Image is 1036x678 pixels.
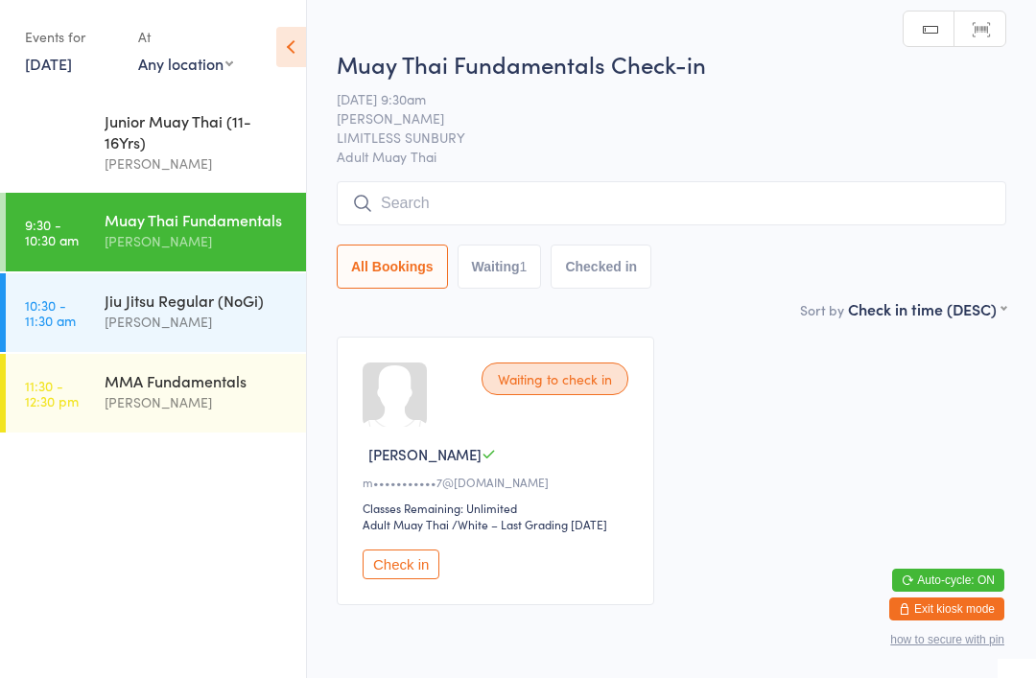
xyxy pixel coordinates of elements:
[6,193,306,271] a: 9:30 -10:30 amMuay Thai Fundamentals[PERSON_NAME]
[105,290,290,311] div: Jiu Jitsu Regular (NoGi)
[892,569,1004,592] button: Auto-cycle: ON
[337,147,1006,166] span: Adult Muay Thai
[368,444,482,464] span: [PERSON_NAME]
[337,89,977,108] span: [DATE] 9:30am
[105,152,290,175] div: [PERSON_NAME]
[337,181,1006,225] input: Search
[6,94,306,191] a: 8:30 -9:30 amJunior Muay Thai (11-16Yrs)[PERSON_NAME]
[848,298,1006,319] div: Check in time (DESC)
[800,300,844,319] label: Sort by
[25,217,79,247] time: 9:30 - 10:30 am
[25,21,119,53] div: Events for
[25,378,79,409] time: 11:30 - 12:30 pm
[337,108,977,128] span: [PERSON_NAME]
[363,500,634,516] div: Classes Remaining: Unlimited
[363,549,439,579] button: Check in
[458,245,542,289] button: Waiting1
[337,245,448,289] button: All Bookings
[363,516,449,532] div: Adult Muay Thai
[452,516,607,532] span: / White – Last Grading [DATE]
[25,118,74,149] time: 8:30 - 9:30 am
[520,259,528,274] div: 1
[337,128,977,147] span: LIMITLESS SUNBURY
[363,474,634,490] div: m•••••••••••7@[DOMAIN_NAME]
[105,230,290,252] div: [PERSON_NAME]
[337,48,1006,80] h2: Muay Thai Fundamentals Check-in
[105,209,290,230] div: Muay Thai Fundamentals
[482,362,628,395] div: Waiting to check in
[105,391,290,413] div: [PERSON_NAME]
[105,110,290,152] div: Junior Muay Thai (11-16Yrs)
[138,21,233,53] div: At
[551,245,651,289] button: Checked in
[138,53,233,74] div: Any location
[6,354,306,433] a: 11:30 -12:30 pmMMA Fundamentals[PERSON_NAME]
[105,370,290,391] div: MMA Fundamentals
[6,273,306,352] a: 10:30 -11:30 amJiu Jitsu Regular (NoGi)[PERSON_NAME]
[25,53,72,74] a: [DATE]
[25,297,76,328] time: 10:30 - 11:30 am
[105,311,290,333] div: [PERSON_NAME]
[890,633,1004,646] button: how to secure with pin
[889,597,1004,620] button: Exit kiosk mode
